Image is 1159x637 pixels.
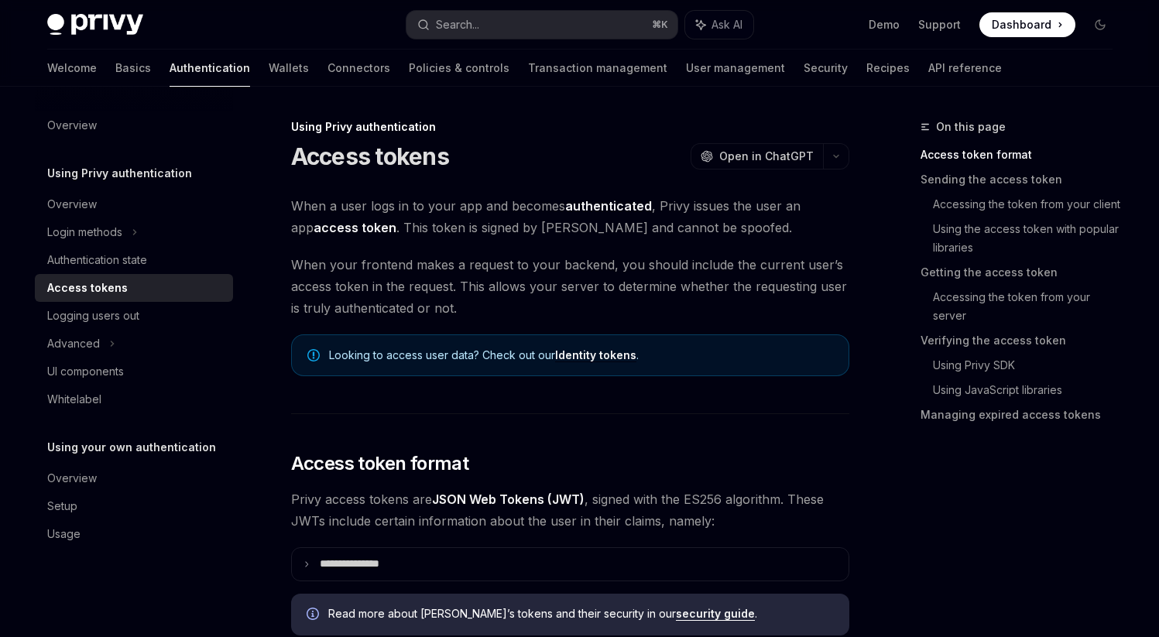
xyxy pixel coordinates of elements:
[47,334,100,353] div: Advanced
[47,251,147,269] div: Authentication state
[47,223,122,241] div: Login methods
[992,17,1051,33] span: Dashboard
[804,50,848,87] a: Security
[47,14,143,36] img: dark logo
[933,378,1125,402] a: Using JavaScript libraries
[35,520,233,548] a: Usage
[685,11,753,39] button: Ask AI
[35,385,233,413] a: Whitelabel
[432,491,585,508] a: JSON Web Tokens (JWT)
[936,118,1006,136] span: On this page
[35,492,233,520] a: Setup
[555,348,636,362] a: Identity tokens
[921,142,1125,167] a: Access token format
[47,279,128,297] div: Access tokens
[921,328,1125,353] a: Verifying the access token
[47,164,192,183] h5: Using Privy authentication
[406,11,677,39] button: Search...⌘K
[979,12,1075,37] a: Dashboard
[921,402,1125,427] a: Managing expired access tokens
[35,111,233,139] a: Overview
[291,142,449,170] h1: Access tokens
[676,607,755,621] a: security guide
[328,606,834,622] span: Read more about [PERSON_NAME]’s tokens and their security in our .
[35,190,233,218] a: Overview
[565,198,652,214] strong: authenticated
[47,116,97,135] div: Overview
[47,362,124,381] div: UI components
[47,497,77,515] div: Setup
[35,246,233,274] a: Authentication state
[933,353,1125,378] a: Using Privy SDK
[933,217,1125,260] a: Using the access token with popular libraries
[47,195,97,214] div: Overview
[712,17,742,33] span: Ask AI
[314,220,396,235] strong: access token
[291,119,849,135] div: Using Privy authentication
[291,254,849,319] span: When your frontend makes a request to your backend, you should include the current user’s access ...
[47,50,97,87] a: Welcome
[691,143,823,170] button: Open in ChatGPT
[307,349,320,361] svg: Note
[409,50,509,87] a: Policies & controls
[115,50,151,87] a: Basics
[528,50,667,87] a: Transaction management
[35,274,233,302] a: Access tokens
[869,17,900,33] a: Demo
[918,17,961,33] a: Support
[436,15,479,34] div: Search...
[866,50,910,87] a: Recipes
[928,50,1002,87] a: API reference
[291,195,849,238] span: When a user logs in to your app and becomes , Privy issues the user an app . This token is signed...
[47,525,81,543] div: Usage
[933,285,1125,328] a: Accessing the token from your server
[269,50,309,87] a: Wallets
[652,19,668,31] span: ⌘ K
[35,358,233,385] a: UI components
[329,348,833,363] span: Looking to access user data? Check out our .
[35,464,233,492] a: Overview
[291,488,849,532] span: Privy access tokens are , signed with the ES256 algorithm. These JWTs include certain information...
[1088,12,1113,37] button: Toggle dark mode
[327,50,390,87] a: Connectors
[719,149,814,164] span: Open in ChatGPT
[47,390,101,409] div: Whitelabel
[291,451,469,476] span: Access token format
[933,192,1125,217] a: Accessing the token from your client
[47,469,97,488] div: Overview
[170,50,250,87] a: Authentication
[921,260,1125,285] a: Getting the access token
[921,167,1125,192] a: Sending the access token
[307,608,322,623] svg: Info
[686,50,785,87] a: User management
[47,438,216,457] h5: Using your own authentication
[35,302,233,330] a: Logging users out
[47,307,139,325] div: Logging users out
